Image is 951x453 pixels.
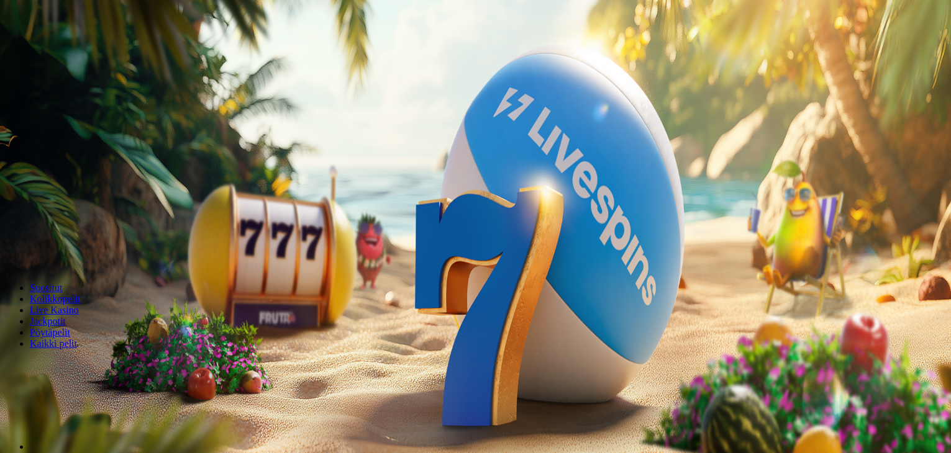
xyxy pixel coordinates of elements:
[30,282,62,293] span: Suositut
[30,294,80,304] span: Kolikkopelit
[5,261,946,349] nav: Lobby
[30,305,79,315] span: Live Kasino
[30,338,77,349] span: Kaikki pelit
[30,316,66,326] span: Jackpotit
[5,261,946,372] header: Lobby
[30,327,70,338] span: Pöytäpelit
